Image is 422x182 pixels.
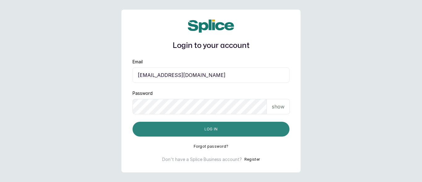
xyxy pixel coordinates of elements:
p: show [272,103,285,110]
button: Log in [133,122,289,137]
input: email@acme.com [133,67,289,83]
label: Password [133,90,153,96]
p: Don't have a Splice Business account? [162,156,242,163]
button: Register [244,156,260,163]
button: Forgot password? [194,144,229,149]
label: Email [133,59,143,65]
h1: Login to your account [133,40,289,51]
